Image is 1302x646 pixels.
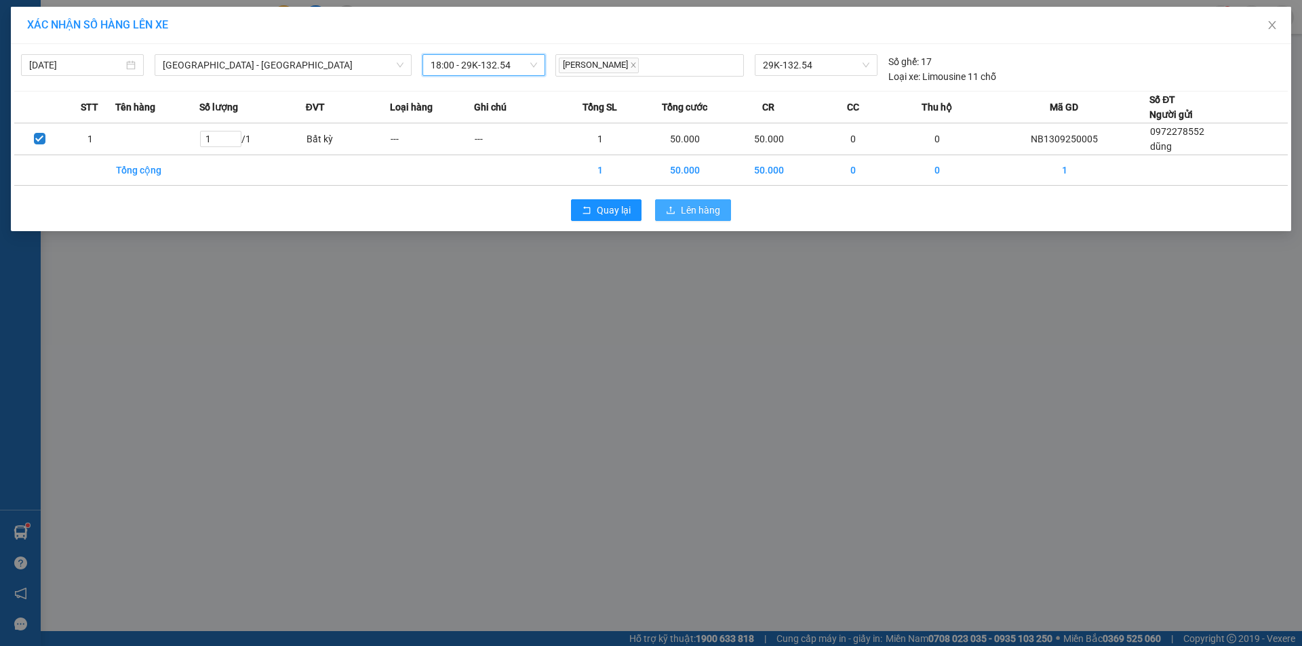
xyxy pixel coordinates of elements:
[630,62,637,68] span: close
[115,155,199,186] td: Tổng cộng
[727,155,811,186] td: 50.000
[390,123,474,155] td: ---
[29,58,123,73] input: 13/09/2025
[979,155,1149,186] td: 1
[474,123,558,155] td: ---
[1149,92,1193,122] div: Số ĐT Người gửi
[979,123,1149,155] td: NB1309250005
[81,100,98,115] span: STT
[571,199,642,221] button: rollbackQuay lại
[65,123,116,155] td: 1
[643,155,727,186] td: 50.000
[396,61,404,69] span: down
[306,100,325,115] span: ĐVT
[390,100,433,115] span: Loại hàng
[922,100,952,115] span: Thu hộ
[762,100,774,115] span: CR
[895,123,979,155] td: 0
[811,155,895,186] td: 0
[163,55,403,75] span: Ninh Bình - Hà Nội
[888,54,932,69] div: 17
[597,203,631,218] span: Quay lại
[655,199,731,221] button: uploadLên hàng
[558,155,642,186] td: 1
[1050,100,1078,115] span: Mã GD
[1150,141,1172,152] span: dũng
[727,123,811,155] td: 50.000
[115,100,155,115] span: Tên hàng
[666,205,675,216] span: upload
[643,123,727,155] td: 50.000
[895,155,979,186] td: 0
[888,69,996,84] div: Limousine 11 chỗ
[559,58,639,73] span: [PERSON_NAME]
[431,55,537,75] span: 18:00 - 29K-132.54
[474,100,507,115] span: Ghi chú
[888,69,920,84] span: Loại xe:
[306,123,390,155] td: Bất kỳ
[558,123,642,155] td: 1
[888,54,919,69] span: Số ghế:
[583,100,617,115] span: Tổng SL
[811,123,895,155] td: 0
[662,100,707,115] span: Tổng cước
[1267,20,1278,31] span: close
[582,205,591,216] span: rollback
[199,123,306,155] td: / 1
[1253,7,1291,45] button: Close
[681,203,720,218] span: Lên hàng
[847,100,859,115] span: CC
[199,100,238,115] span: Số lượng
[763,55,869,75] span: 29K-132.54
[27,18,168,31] span: XÁC NHẬN SỐ HÀNG LÊN XE
[1150,126,1204,137] span: 0972278552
